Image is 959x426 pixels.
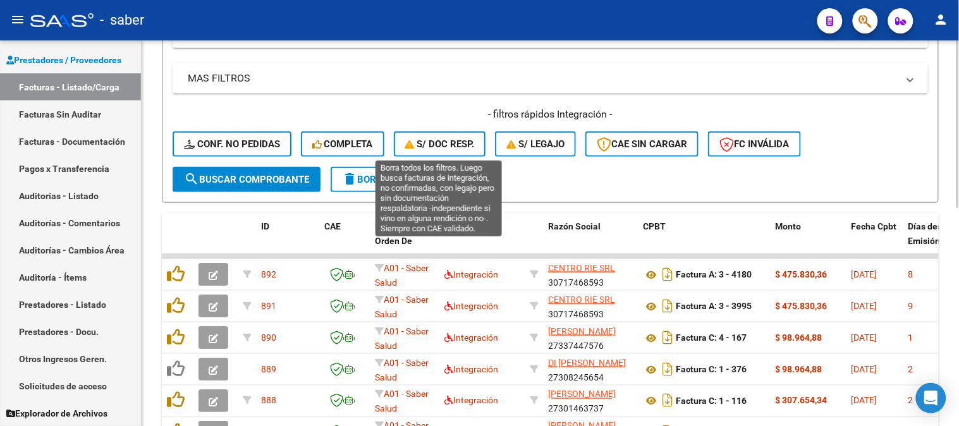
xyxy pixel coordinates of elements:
span: A01 - Saber Salud [375,358,429,382]
span: - saber [100,6,144,34]
mat-panel-title: MAS FILTROS [188,71,898,85]
span: Integración [444,332,498,343]
span: Facturado x Orden De [375,221,422,246]
i: Descargar documento [659,296,676,316]
i: Descargar documento [659,391,676,411]
mat-icon: menu [10,12,25,27]
span: A01 - Saber Salud [375,389,429,414]
strong: Factura A: 3 - 3995 [676,301,752,312]
span: [DATE] [852,332,877,343]
datatable-header-cell: Facturado x Orden De [370,213,439,269]
button: CAE SIN CARGAR [585,131,699,157]
datatable-header-cell: ID [256,213,319,269]
span: CENTRO RIE SRL [548,263,615,273]
span: Monto [776,221,802,231]
span: [DATE] [852,364,877,374]
strong: $ 307.654,34 [776,396,828,406]
button: Conf. no pedidas [173,131,291,157]
span: 890 [261,332,276,343]
span: 891 [261,301,276,311]
i: Descargar documento [659,327,676,348]
button: Borrar Filtros [331,167,444,192]
span: DI [PERSON_NAME] [548,358,626,368]
datatable-header-cell: Fecha Cpbt [846,213,903,269]
i: Descargar documento [659,264,676,284]
datatable-header-cell: CAE [319,213,370,269]
strong: $ 98.964,88 [776,364,822,374]
div: 30717468593 [548,293,633,319]
button: Completa [301,131,384,157]
span: [DATE] [852,396,877,406]
span: CAE SIN CARGAR [597,138,687,150]
strong: Factura C: 4 - 167 [676,333,747,343]
strong: Factura C: 1 - 376 [676,365,747,375]
button: S/ legajo [495,131,576,157]
datatable-header-cell: CPBT [638,213,771,269]
span: [PERSON_NAME] [548,326,616,336]
i: Descargar documento [659,359,676,379]
span: Conf. no pedidas [184,138,280,150]
span: 889 [261,364,276,374]
span: Borrar Filtros [342,174,433,185]
span: Completa [312,138,373,150]
span: CENTRO RIE SRL [548,295,615,305]
span: [PERSON_NAME] [548,389,616,399]
span: 9 [908,301,913,311]
mat-expansion-panel-header: MAS FILTROS [173,63,928,94]
h4: - filtros rápidos Integración - [173,107,928,121]
span: 2 [908,396,913,406]
button: FC Inválida [708,131,801,157]
span: 892 [261,269,276,279]
mat-icon: delete [342,171,357,186]
strong: $ 475.830,36 [776,269,828,279]
span: A01 - Saber Salud [375,263,429,288]
span: Integración [444,301,498,311]
button: Buscar Comprobante [173,167,321,192]
strong: $ 98.964,88 [776,332,822,343]
span: Integración [444,396,498,406]
span: 2 [908,364,913,374]
span: ID [261,221,269,231]
strong: Factura C: 1 - 116 [676,396,747,406]
span: Integración [444,364,498,374]
span: Buscar Comprobante [184,174,309,185]
span: CAE [324,221,341,231]
strong: Factura A: 3 - 4180 [676,270,752,280]
span: Días desde Emisión [908,221,953,246]
mat-icon: person [934,12,949,27]
button: S/ Doc Resp. [394,131,486,157]
span: A01 - Saber Salud [375,295,429,319]
datatable-header-cell: Monto [771,213,846,269]
div: 27308245654 [548,356,633,382]
span: S/ legajo [506,138,565,150]
span: Integración [444,269,498,279]
span: [DATE] [852,269,877,279]
div: Open Intercom Messenger [916,383,946,413]
span: Prestadores / Proveedores [6,53,121,67]
datatable-header-cell: Razón Social [543,213,638,269]
span: Razón Social [548,221,601,231]
span: [DATE] [852,301,877,311]
span: FC Inválida [719,138,790,150]
span: A01 - Saber Salud [375,326,429,351]
strong: $ 475.830,36 [776,301,828,311]
span: Fecha Cpbt [852,221,897,231]
mat-icon: search [184,171,199,186]
span: Explorador de Archivos [6,406,107,420]
span: S/ Doc Resp. [405,138,475,150]
span: Area [444,221,463,231]
span: 1 [908,332,913,343]
div: 30717468593 [548,261,633,288]
span: CPBT [643,221,666,231]
div: 27337447576 [548,324,633,351]
div: 27301463737 [548,387,633,414]
datatable-header-cell: Area [439,213,525,269]
span: 888 [261,396,276,406]
span: 8 [908,269,913,279]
